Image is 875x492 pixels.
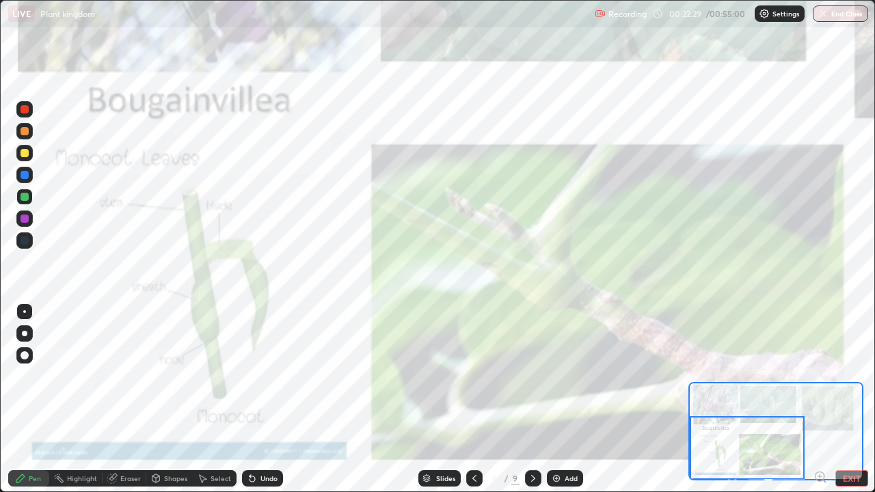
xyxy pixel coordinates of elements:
[120,475,141,482] div: Eraser
[40,8,95,19] p: Plant kingdom
[835,470,868,487] button: EXIT
[488,474,502,482] div: 5
[608,9,647,19] p: Recording
[759,8,770,19] img: class-settings-icons
[565,475,578,482] div: Add
[818,8,829,19] img: end-class-cross
[772,10,799,17] p: Settings
[504,474,509,482] div: /
[511,472,520,484] div: 9
[12,8,31,19] p: LIVE
[67,475,97,482] div: Highlight
[813,5,868,22] button: End Class
[164,475,187,482] div: Shapes
[436,475,455,482] div: Slides
[595,8,606,19] img: recording.375f2c34.svg
[260,475,278,482] div: Undo
[211,475,231,482] div: Select
[29,475,41,482] div: Pen
[551,473,562,484] img: add-slide-button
